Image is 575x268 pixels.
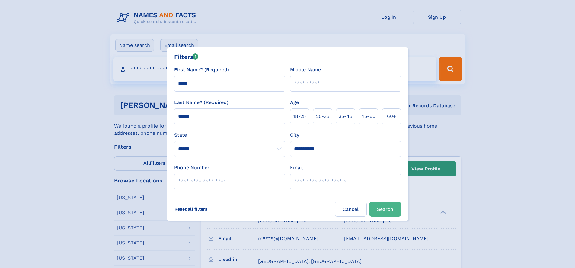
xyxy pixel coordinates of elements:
[369,202,401,217] button: Search
[174,131,285,139] label: State
[174,66,229,73] label: First Name* (Required)
[290,99,299,106] label: Age
[290,131,299,139] label: City
[387,113,396,120] span: 60+
[290,164,303,171] label: Email
[293,113,306,120] span: 18‑25
[335,202,367,217] label: Cancel
[171,202,211,216] label: Reset all filters
[361,113,375,120] span: 45‑60
[290,66,321,73] label: Middle Name
[316,113,329,120] span: 25‑35
[174,164,209,171] label: Phone Number
[174,52,199,61] div: Filters
[339,113,352,120] span: 35‑45
[174,99,228,106] label: Last Name* (Required)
